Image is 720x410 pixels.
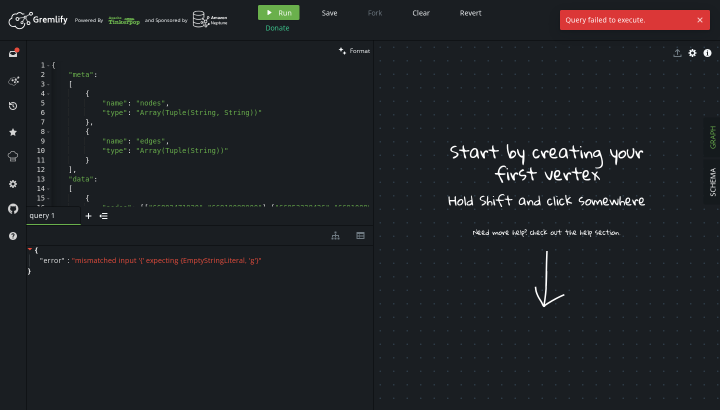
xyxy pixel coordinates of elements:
[26,266,30,275] span: }
[75,11,140,29] div: Powered By
[145,10,228,29] div: and Sponsored by
[40,255,43,265] span: "
[61,255,65,265] span: "
[26,99,51,108] div: 5
[460,8,481,17] span: Revert
[314,5,345,20] button: Save
[452,5,489,20] button: Revert
[350,46,370,55] span: Format
[360,5,390,20] button: Fork
[265,23,289,32] span: Donate
[322,8,337,17] span: Save
[26,175,51,184] div: 13
[192,10,228,28] img: AWS Neptune
[29,211,69,220] span: query 1
[35,245,37,254] span: {
[26,194,51,203] div: 15
[26,70,51,80] div: 2
[26,108,51,118] div: 6
[258,20,297,35] button: Donate
[560,10,692,30] span: Query failed to execute.
[405,5,437,20] button: Clear
[278,8,292,17] span: Run
[26,184,51,194] div: 14
[708,126,717,149] span: GRAPH
[26,203,51,213] div: 16
[26,89,51,99] div: 4
[708,168,717,196] span: SCHEMA
[26,165,51,175] div: 12
[26,80,51,89] div: 3
[412,8,430,17] span: Clear
[72,255,261,265] span: " mismatched input '{' expecting {EmptyStringLiteral, 'g'} "
[43,256,62,265] span: error
[26,118,51,127] div: 7
[26,156,51,165] div: 11
[67,256,69,265] span: :
[26,146,51,156] div: 10
[26,61,51,70] div: 1
[680,5,712,35] button: Sign In
[26,137,51,146] div: 9
[368,8,382,17] span: Fork
[26,127,51,137] div: 8
[258,5,299,20] button: Run
[335,40,373,61] button: Format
